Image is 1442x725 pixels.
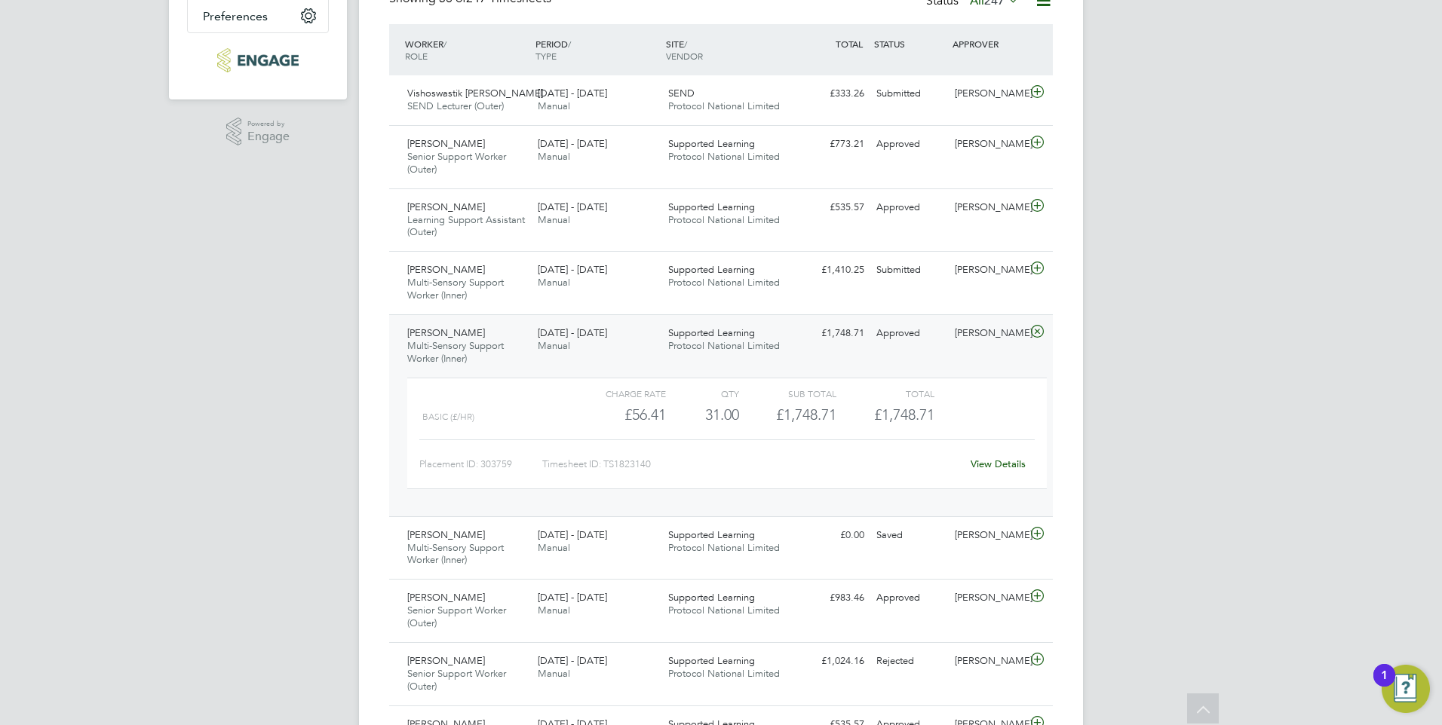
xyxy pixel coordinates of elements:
[668,667,780,680] span: Protocol National Limited
[949,586,1027,610] div: [PERSON_NAME]
[407,213,525,239] span: Learning Support Assistant (Outer)
[668,591,755,604] span: Supported Learning
[949,195,1027,220] div: [PERSON_NAME]
[668,99,780,112] span: Protocol National Limited
[538,150,570,163] span: Manual
[684,38,687,50] span: /
[401,30,532,69] div: WORKER
[569,384,666,402] div: Charge rate
[870,649,949,674] div: Rejected
[668,263,755,276] span: Supported Learning
[407,339,504,365] span: Multi-Sensory Support Worker (Inner)
[247,130,290,143] span: Engage
[538,263,607,276] span: [DATE] - [DATE]
[949,649,1027,674] div: [PERSON_NAME]
[668,87,695,99] span: SEND
[739,402,836,427] div: £1,748.71
[666,384,739,402] div: QTY
[1382,665,1430,713] button: Open Resource Center, 1 new notification
[407,541,504,567] span: Multi-Sensory Support Worker (Inner)
[538,339,570,352] span: Manual
[668,541,780,554] span: Protocol National Limited
[569,402,666,427] div: £56.41
[407,326,485,339] span: [PERSON_NAME]
[949,321,1027,346] div: [PERSON_NAME]
[792,649,870,674] div: £1,024.16
[407,200,485,213] span: [PERSON_NAME]
[407,591,485,604] span: [PERSON_NAME]
[568,38,571,50] span: /
[203,9,268,23] span: Preferences
[666,402,739,427] div: 31.00
[538,99,570,112] span: Manual
[870,132,949,157] div: Approved
[443,38,446,50] span: /
[538,326,607,339] span: [DATE] - [DATE]
[538,276,570,289] span: Manual
[538,528,607,541] span: [DATE] - [DATE]
[407,150,506,176] span: Senior Support Worker (Outer)
[668,137,755,150] span: Supported Learning
[870,586,949,610] div: Approved
[870,195,949,220] div: Approved
[407,99,504,112] span: SEND Lecturer (Outer)
[668,150,780,163] span: Protocol National Limited
[668,604,780,616] span: Protocol National Limited
[407,87,543,99] span: Vishoswastik [PERSON_NAME]
[971,457,1026,470] a: View Details
[407,137,485,150] span: [PERSON_NAME]
[739,384,836,402] div: Sub Total
[870,523,949,548] div: Saved
[217,48,298,72] img: protocol-logo-retina.png
[532,30,662,69] div: PERIOD
[870,81,949,106] div: Submitted
[949,258,1027,283] div: [PERSON_NAME]
[870,321,949,346] div: Approved
[668,276,780,289] span: Protocol National Limited
[792,586,870,610] div: £983.46
[538,591,607,604] span: [DATE] - [DATE]
[792,132,870,157] div: £773.21
[666,50,703,62] span: VENDOR
[405,50,428,62] span: ROLE
[792,81,870,106] div: £333.26
[407,654,485,667] span: [PERSON_NAME]
[407,667,506,693] span: Senior Support Worker (Outer)
[792,523,870,548] div: £0.00
[792,258,870,283] div: £1,410.25
[836,384,934,402] div: Total
[949,30,1027,57] div: APPROVER
[407,604,506,629] span: Senior Support Worker (Outer)
[419,452,542,476] div: Placement ID: 303759
[538,137,607,150] span: [DATE] - [DATE]
[668,213,780,226] span: Protocol National Limited
[668,326,755,339] span: Supported Learning
[836,38,863,50] span: TOTAL
[668,200,755,213] span: Supported Learning
[538,541,570,554] span: Manual
[226,118,290,146] a: Powered byEngage
[949,132,1027,157] div: [PERSON_NAME]
[422,411,474,422] span: Basic (£/HR)
[407,528,485,541] span: [PERSON_NAME]
[187,48,329,72] a: Go to home page
[792,195,870,220] div: £535.57
[542,452,961,476] div: Timesheet ID: TS1823140
[668,528,755,541] span: Supported Learning
[949,523,1027,548] div: [PERSON_NAME]
[1381,675,1388,695] div: 1
[538,654,607,667] span: [DATE] - [DATE]
[538,200,607,213] span: [DATE] - [DATE]
[668,654,755,667] span: Supported Learning
[535,50,557,62] span: TYPE
[407,263,485,276] span: [PERSON_NAME]
[538,213,570,226] span: Manual
[870,30,949,57] div: STATUS
[949,81,1027,106] div: [PERSON_NAME]
[874,405,934,424] span: £1,748.71
[792,321,870,346] div: £1,748.71
[668,339,780,352] span: Protocol National Limited
[407,276,504,301] span: Multi-Sensory Support Worker (Inner)
[870,258,949,283] div: Submitted
[247,118,290,130] span: Powered by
